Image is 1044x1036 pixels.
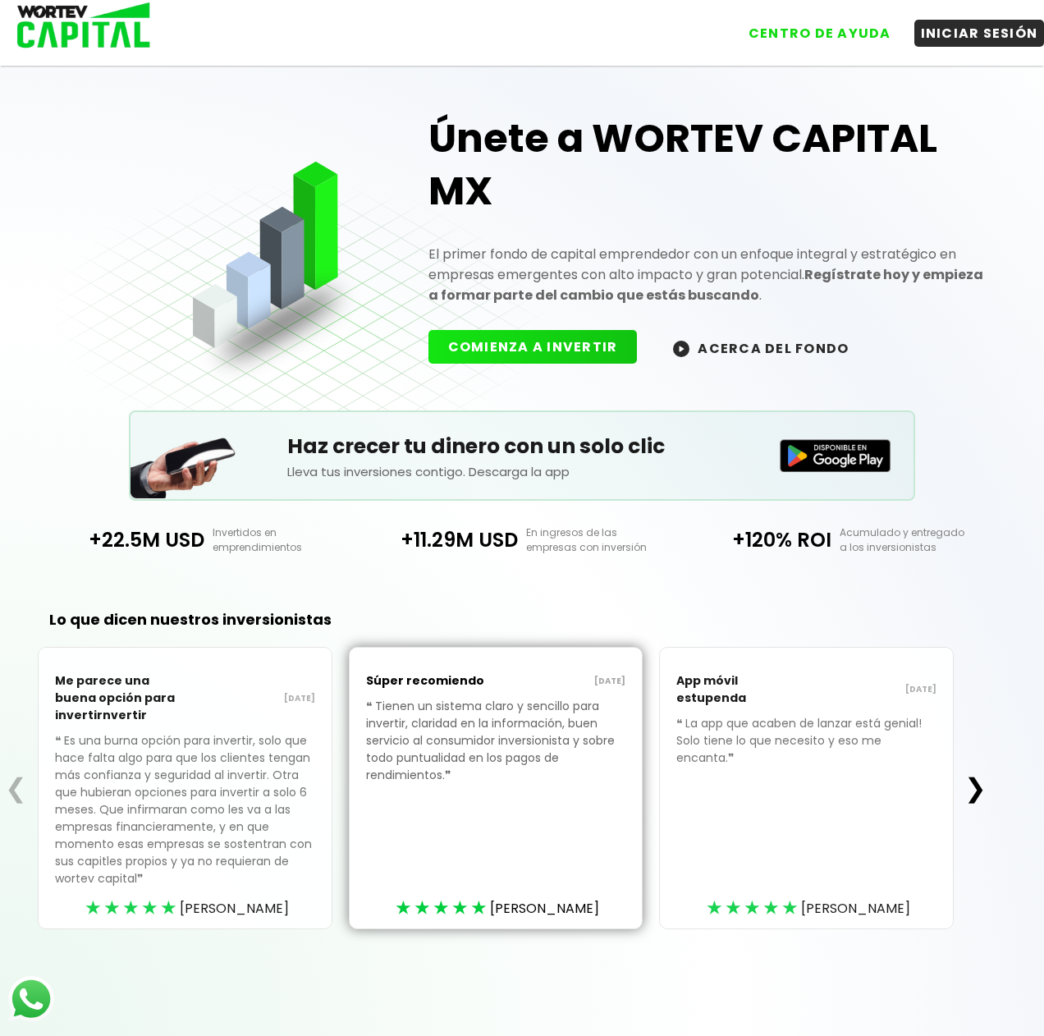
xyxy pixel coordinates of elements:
div: ★★★★★ [396,896,490,920]
span: [PERSON_NAME] [490,898,599,919]
p: El primer fondo de capital emprendedor con un enfoque integral y estratégico en empresas emergent... [428,244,992,305]
span: ❝ [366,698,375,714]
span: ❞ [728,749,737,766]
span: ❝ [55,732,64,749]
img: Teléfono [130,417,237,498]
p: App móvil estupenda [676,664,806,715]
p: [DATE] [496,675,625,688]
span: ❞ [445,767,454,783]
strong: Regístrate hoy y empieza a formar parte del cambio que estás buscando [428,265,983,305]
h5: Haz crecer tu dinero con un solo clic [287,431,757,462]
p: [DATE] [185,692,315,705]
span: ❞ [137,870,146,887]
span: [PERSON_NAME] [180,898,289,919]
a: COMIENZA A INVERTIR [428,337,654,356]
a: CENTRO DE AYUDA [726,7,898,47]
p: Me parece una buena opción para invertirnvertir [55,664,185,732]
p: En ingresos de las empresas con inversión [518,525,679,555]
div: ★★★★★ [707,896,801,920]
p: Es una burna opción para invertir, solo que hace falta algo para que los clientes tengan más conf... [55,732,315,912]
p: +120% ROI [679,525,831,554]
p: +11.29M USD [365,525,518,554]
img: logos_whatsapp-icon.242b2217.svg [8,976,54,1022]
p: La app que acaben de lanzar está genial! Solo tiene lo que necesito y eso me encanta. [676,715,936,791]
p: Invertidos en emprendimientos [204,525,365,555]
span: ❝ [676,715,685,731]
p: [DATE] [807,683,936,696]
div: ★★★★★ [85,896,180,920]
p: Súper recomiendo [366,664,496,698]
button: ❯ [959,772,991,805]
button: CENTRO DE AYUDA [742,20,898,47]
span: [PERSON_NAME] [801,898,910,919]
button: ACERCA DEL FONDO [653,330,868,365]
img: wortev-capital-acerca-del-fondo [673,341,689,357]
p: Lleva tus inversiones contigo. Descarga la app [287,462,757,481]
p: Tienen un sistema claro y sencillo para invertir, claridad en la información, buen servicio al co... [366,698,626,809]
button: COMIENZA A INVERTIR [428,330,638,364]
h1: Únete a WORTEV CAPITAL MX [428,112,992,218]
p: +22.5M USD [53,525,205,554]
p: Acumulado y entregado a los inversionistas [831,525,992,555]
img: Disponible en Google Play [780,439,891,472]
